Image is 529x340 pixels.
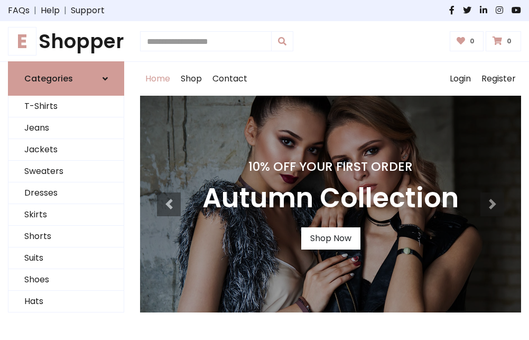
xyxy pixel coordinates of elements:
[8,30,124,53] a: EShopper
[504,36,514,46] span: 0
[8,291,124,313] a: Hats
[140,62,175,96] a: Home
[8,27,36,56] span: E
[8,269,124,291] a: Shoes
[8,4,30,17] a: FAQs
[8,117,124,139] a: Jeans
[8,247,124,269] a: Suits
[202,159,459,174] h4: 10% Off Your First Order
[8,96,124,117] a: T-Shirts
[60,4,71,17] span: |
[486,31,521,51] a: 0
[8,61,124,96] a: Categories
[8,30,124,53] h1: Shopper
[8,139,124,161] a: Jackets
[207,62,253,96] a: Contact
[476,62,521,96] a: Register
[175,62,207,96] a: Shop
[8,161,124,182] a: Sweaters
[202,182,459,215] h3: Autumn Collection
[24,73,73,84] h6: Categories
[450,31,484,51] a: 0
[8,226,124,247] a: Shorts
[301,227,360,250] a: Shop Now
[444,62,476,96] a: Login
[8,182,124,204] a: Dresses
[8,204,124,226] a: Skirts
[30,4,41,17] span: |
[71,4,105,17] a: Support
[467,36,477,46] span: 0
[41,4,60,17] a: Help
